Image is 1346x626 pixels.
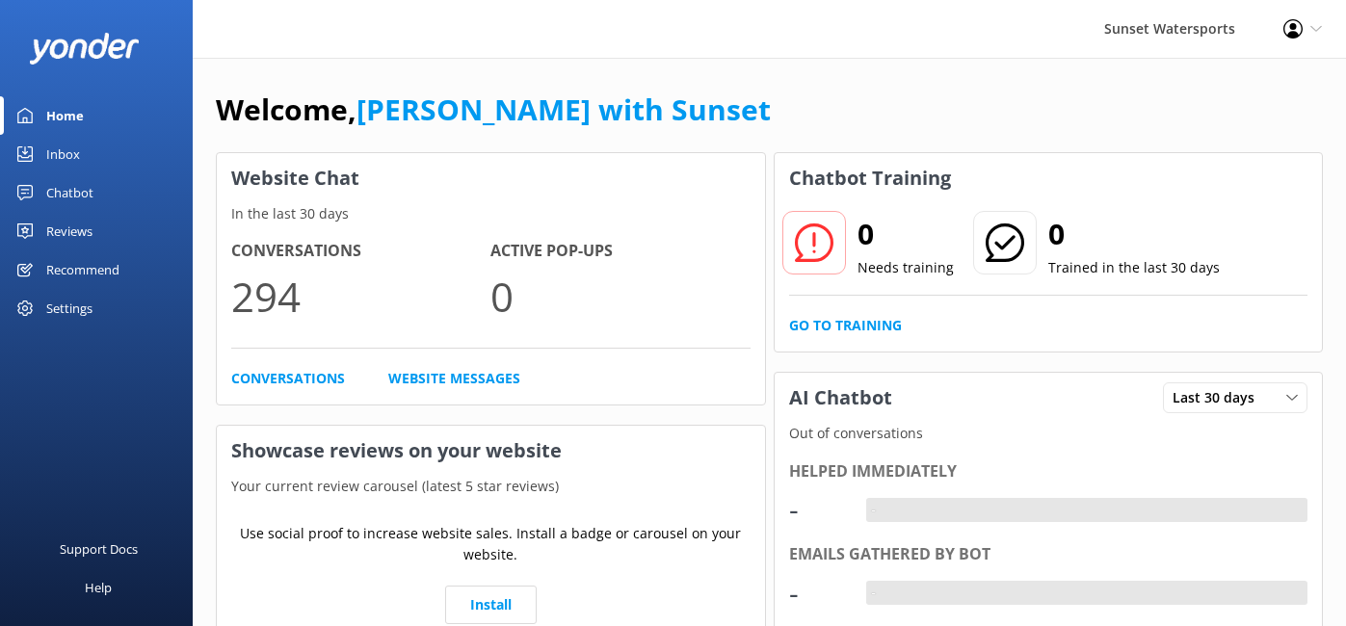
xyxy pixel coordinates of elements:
[46,135,80,173] div: Inbox
[29,33,140,65] img: yonder-white-logo.png
[231,264,490,328] p: 294
[1173,387,1266,408] span: Last 30 days
[46,173,93,212] div: Chatbot
[490,264,750,328] p: 0
[217,476,765,497] p: Your current review carousel (latest 5 star reviews)
[866,498,881,523] div: -
[85,568,112,607] div: Help
[1048,211,1220,257] h2: 0
[789,486,847,533] div: -
[789,570,847,616] div: -
[217,426,765,476] h3: Showcase reviews on your website
[46,212,92,250] div: Reviews
[46,250,119,289] div: Recommend
[231,523,751,566] p: Use social proof to increase website sales. Install a badge or carousel on your website.
[789,542,1308,567] div: Emails gathered by bot
[445,586,537,624] a: Install
[46,289,92,327] div: Settings
[775,423,1323,444] p: Out of conversations
[46,96,84,135] div: Home
[775,373,907,423] h3: AI Chatbot
[217,153,765,203] h3: Website Chat
[866,581,881,606] div: -
[231,368,345,389] a: Conversations
[490,239,750,264] h4: Active Pop-ups
[789,459,1308,484] div: Helped immediately
[775,153,965,203] h3: Chatbot Training
[858,211,954,257] h2: 0
[217,203,765,224] p: In the last 30 days
[231,239,490,264] h4: Conversations
[388,368,520,389] a: Website Messages
[356,90,771,129] a: [PERSON_NAME] with Sunset
[1048,257,1220,278] p: Trained in the last 30 days
[858,257,954,278] p: Needs training
[216,87,771,133] h1: Welcome,
[789,315,902,336] a: Go to Training
[60,530,138,568] div: Support Docs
